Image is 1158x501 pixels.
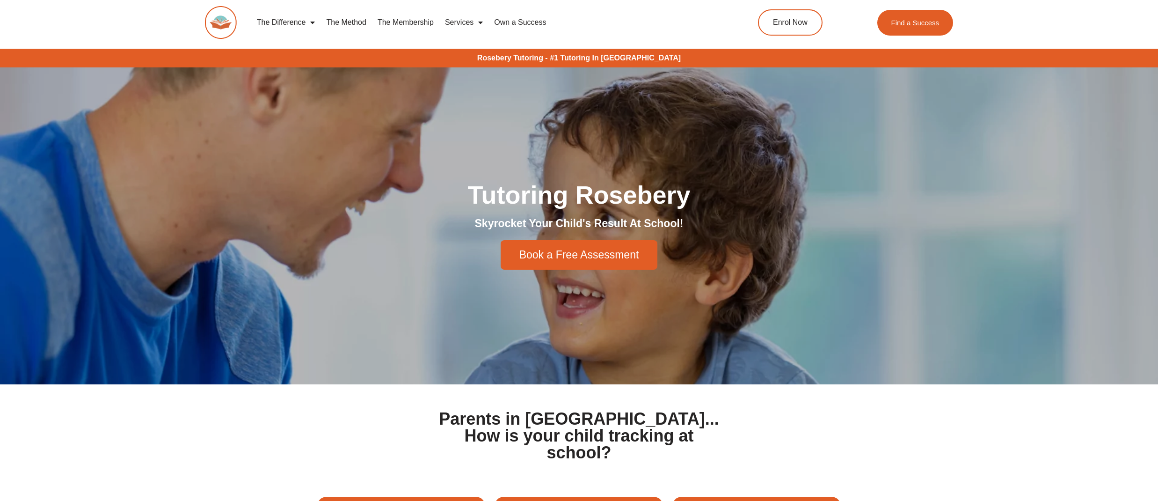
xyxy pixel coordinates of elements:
h1: Parents in [GEOGRAPHIC_DATA]... How is your child tracking at school? [435,411,723,461]
span: Enrol Now [773,19,808,26]
a: Book a Free Assessment [501,240,658,270]
a: Services [439,12,488,33]
span: Find a Success [891,19,940,26]
a: Find a Success [877,10,954,36]
span: Book a Free Assessment [519,250,639,260]
h1: Tutoring Rosebery [317,182,841,207]
nav: Menu [251,12,715,33]
a: The Method [320,12,371,33]
h2: Skyrocket Your Child's Result At School! [317,217,841,231]
a: Enrol Now [758,9,823,36]
a: The Difference [251,12,321,33]
a: The Membership [372,12,439,33]
a: Own a Success [488,12,552,33]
